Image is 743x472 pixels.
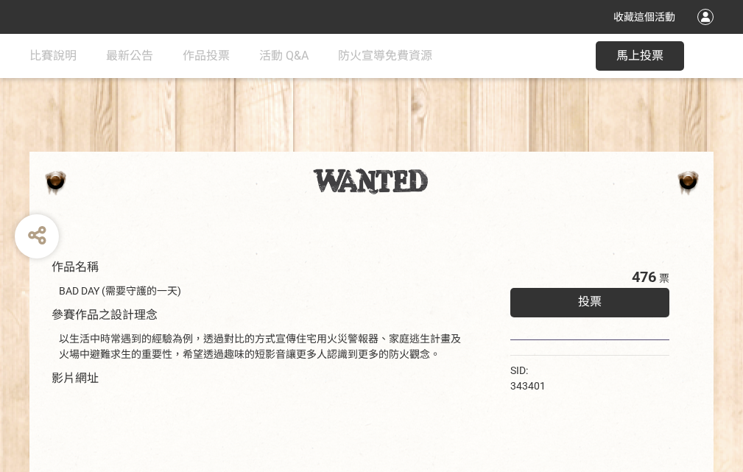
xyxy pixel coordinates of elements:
a: 比賽說明 [29,34,77,78]
span: 防火宣導免費資源 [338,49,432,63]
span: 票 [659,272,669,284]
iframe: Facebook Share [549,363,623,378]
a: 最新公告 [106,34,153,78]
span: 活動 Q&A [259,49,309,63]
div: 以生活中時常遇到的經驗為例，透過對比的方式宣傳住宅用火災警報器、家庭逃生計畫及火場中避難求生的重要性，希望透過趣味的短影音讓更多人認識到更多的防火觀念。 [59,331,466,362]
span: 最新公告 [106,49,153,63]
span: 476 [632,268,656,286]
span: 作品投票 [183,49,230,63]
a: 防火宣導免費資源 [338,34,432,78]
a: 活動 Q&A [259,34,309,78]
span: 作品名稱 [52,260,99,274]
div: BAD DAY (需要守護的一天) [59,283,466,299]
span: 收藏這個活動 [613,11,675,23]
button: 馬上投票 [596,41,684,71]
span: 比賽說明 [29,49,77,63]
span: 影片網址 [52,371,99,385]
span: 投票 [578,295,602,309]
span: 參賽作品之設計理念 [52,308,158,322]
a: 作品投票 [183,34,230,78]
span: 馬上投票 [616,49,663,63]
span: SID: 343401 [510,364,546,392]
